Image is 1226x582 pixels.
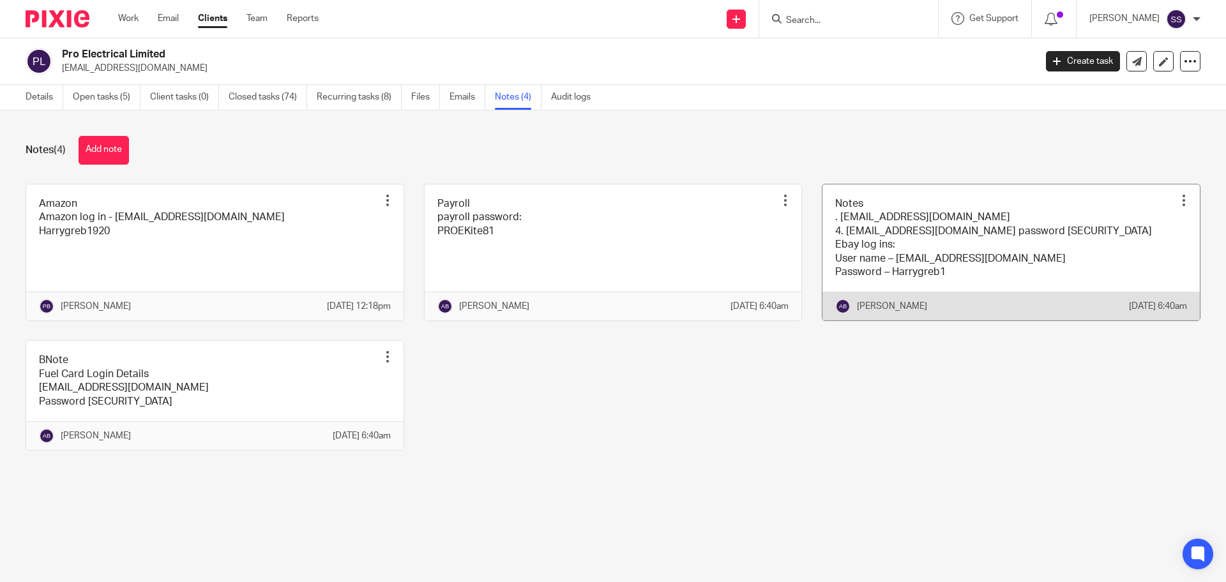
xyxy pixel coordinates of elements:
[785,15,900,27] input: Search
[198,12,227,25] a: Clients
[1129,300,1187,313] p: [DATE] 6:40am
[26,144,66,157] h1: Notes
[150,85,219,110] a: Client tasks (0)
[73,85,140,110] a: Open tasks (5)
[437,299,453,314] img: svg%3E
[1046,51,1120,71] a: Create task
[62,48,834,61] h2: Pro Electrical Limited
[26,10,89,27] img: Pixie
[327,300,391,313] p: [DATE] 12:18pm
[495,85,541,110] a: Notes (4)
[39,428,54,444] img: svg%3E
[26,48,52,75] img: svg%3E
[287,12,319,25] a: Reports
[26,85,63,110] a: Details
[333,429,391,442] p: [DATE] 6:40am
[1089,12,1160,25] p: [PERSON_NAME]
[158,12,179,25] a: Email
[61,300,131,313] p: [PERSON_NAME]
[835,299,851,314] img: svg%3E
[857,300,927,313] p: [PERSON_NAME]
[118,12,139,25] a: Work
[54,145,66,155] span: (4)
[1166,9,1186,29] img: svg%3E
[450,85,485,110] a: Emails
[459,300,529,313] p: [PERSON_NAME]
[61,429,131,442] p: [PERSON_NAME]
[317,85,402,110] a: Recurring tasks (8)
[229,85,307,110] a: Closed tasks (74)
[411,85,440,110] a: Files
[39,299,54,314] img: svg%3E
[246,12,268,25] a: Team
[62,62,1027,75] p: [EMAIL_ADDRESS][DOMAIN_NAME]
[969,14,1018,23] span: Get Support
[551,85,600,110] a: Audit logs
[79,136,129,165] button: Add note
[730,300,789,313] p: [DATE] 6:40am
